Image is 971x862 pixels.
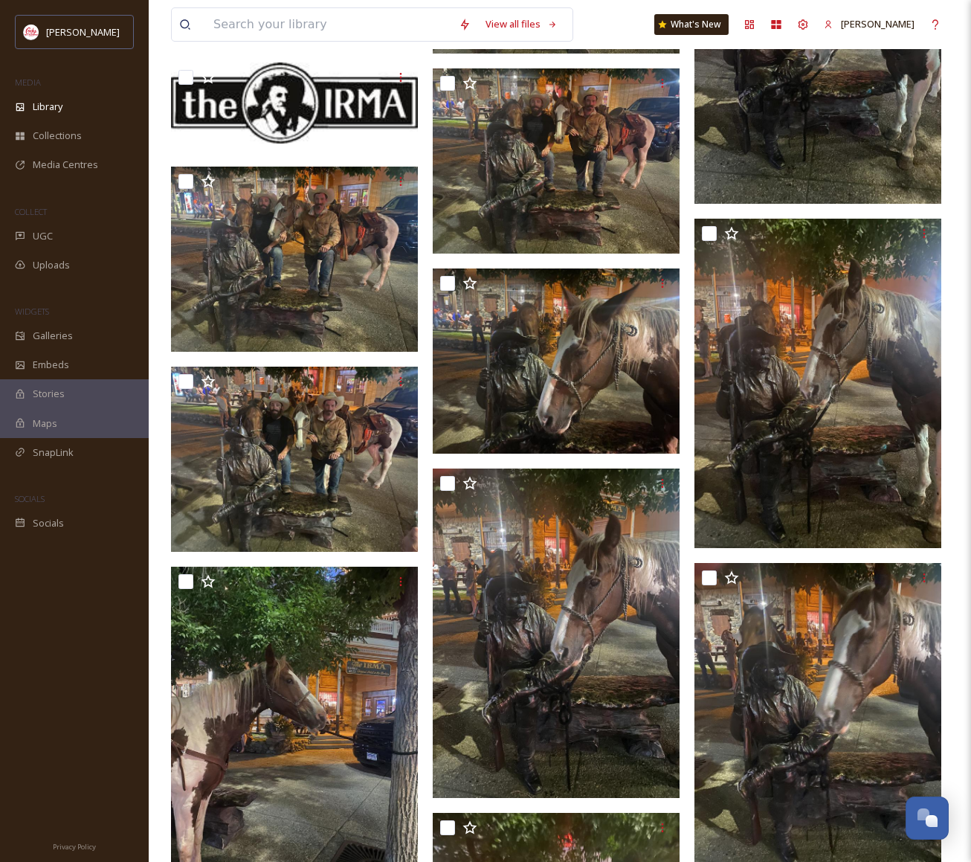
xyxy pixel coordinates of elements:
span: SOCIALS [15,493,45,504]
span: COLLECT [15,206,47,217]
span: Collections [33,129,82,143]
button: Open Chat [906,797,949,840]
img: IMG_6919.jpeg [433,469,680,798]
span: Galleries [33,329,73,343]
span: MEDIA [15,77,41,88]
span: Privacy Policy [53,842,96,852]
img: IMG_6925.jpeg [171,367,418,552]
img: IMG_6922.jpeg [694,219,941,548]
span: UGC [33,229,53,243]
span: SnapLink [33,446,74,460]
a: [PERSON_NAME] [816,10,922,39]
span: Stories [33,387,65,401]
span: Socials [33,516,64,530]
span: Maps [33,416,57,431]
span: [PERSON_NAME] [46,25,120,39]
span: [PERSON_NAME] [841,17,914,30]
img: IMG_6924.jpeg [433,68,680,254]
input: Search your library [206,8,451,41]
span: Uploads [33,258,70,272]
img: IMG_6928.jpeg [171,167,418,352]
a: Privacy Policy [53,837,96,855]
span: Embeds [33,358,69,372]
img: images%20(1).png [24,25,39,39]
img: IrmaHotel.jpg [171,62,418,144]
span: Media Centres [33,158,98,172]
img: IMG_6921.jpeg [433,268,680,454]
a: View all files [478,10,565,39]
a: What's New [654,14,729,35]
span: Library [33,100,62,114]
span: WIDGETS [15,306,49,317]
